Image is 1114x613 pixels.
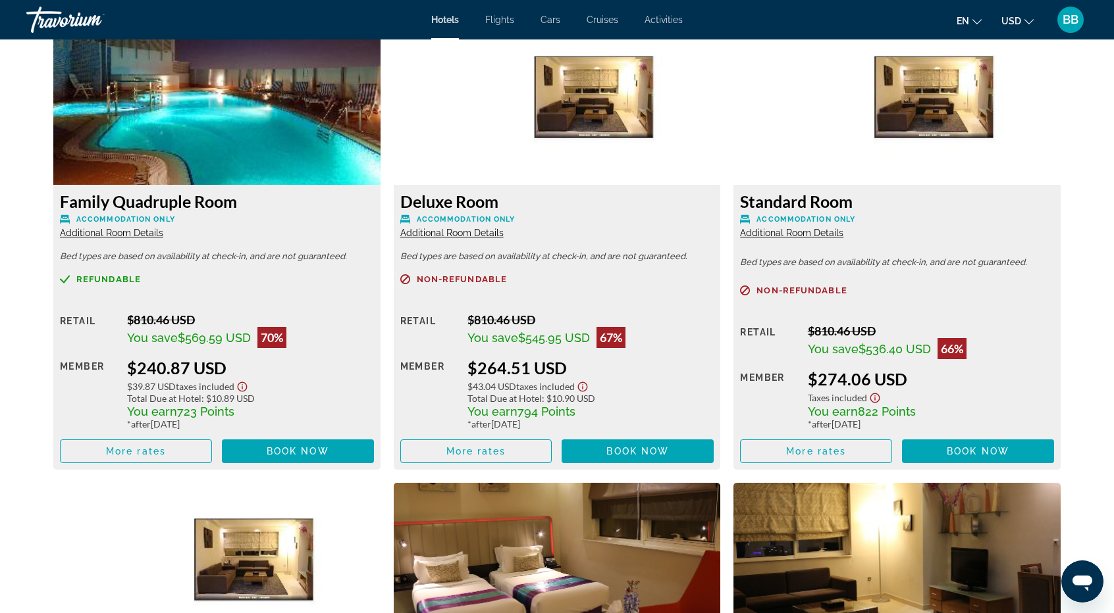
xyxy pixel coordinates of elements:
[222,439,374,463] button: Book now
[740,228,843,238] span: Additional Room Details
[127,331,178,345] span: You save
[127,381,176,392] span: $39.87 USD
[1053,6,1088,34] button: User Menu
[400,358,458,429] div: Member
[467,381,516,392] span: $43.04 USD
[76,275,141,283] span: Refundable
[808,418,1054,429] div: * [DATE]
[812,418,832,429] span: after
[858,405,916,418] span: 822 Points
[471,418,491,429] span: after
[60,191,374,211] h3: Family Quadruple Room
[467,331,518,345] span: You save
[127,393,373,404] div: : $10.89 USD
[178,331,251,345] span: $569.59 USD
[177,405,234,418] span: 723 Points
[957,16,969,26] span: en
[53,20,381,185] img: Family Quadruple Room
[60,358,117,429] div: Member
[606,446,669,456] span: Book now
[60,439,212,463] button: More rates
[867,389,883,404] button: Show Taxes and Fees disclaimer
[733,20,1061,185] img: Standard Room
[740,439,892,463] button: More rates
[400,191,714,211] h3: Deluxe Room
[394,20,721,185] img: Deluxe Room
[257,327,286,348] div: 70%
[756,215,855,224] span: Accommodation Only
[400,439,552,463] button: More rates
[417,275,507,283] span: Non-refundable
[740,191,1054,211] h3: Standard Room
[417,215,516,224] span: Accommodation Only
[467,405,517,418] span: You earn
[60,274,374,284] a: Refundable
[467,393,542,404] span: Total Due at Hotel
[76,215,175,224] span: Accommodation Only
[1061,560,1103,602] iframe: Кнопка запуска окна обмена сообщениями
[859,342,931,356] span: $536.40 USD
[575,378,591,393] button: Show Taxes and Fees disclaimer
[1001,11,1034,30] button: Change currency
[957,11,982,30] button: Change language
[597,327,625,348] div: 67%
[808,342,859,356] span: You save
[485,14,514,25] a: Flights
[518,331,590,345] span: $545.95 USD
[127,358,373,378] div: $240.87 USD
[947,446,1009,456] span: Book now
[587,14,618,25] a: Cruises
[902,439,1054,463] button: Book now
[808,392,867,403] span: Taxes included
[176,381,234,392] span: Taxes included
[808,405,858,418] span: You earn
[431,14,459,25] a: Hotels
[127,418,373,429] div: * [DATE]
[131,418,151,429] span: after
[446,446,506,456] span: More rates
[127,393,201,404] span: Total Due at Hotel
[541,14,560,25] a: Cars
[756,286,847,295] span: Non-refundable
[562,439,714,463] button: Book now
[740,324,797,359] div: Retail
[400,312,458,348] div: Retail
[127,405,177,418] span: You earn
[740,369,797,429] div: Member
[234,378,250,393] button: Show Taxes and Fees disclaimer
[740,258,1054,267] p: Bed types are based on availability at check-in, and are not guaranteed.
[60,228,163,238] span: Additional Room Details
[26,3,158,37] a: Travorium
[786,446,846,456] span: More rates
[400,228,504,238] span: Additional Room Details
[516,381,575,392] span: Taxes included
[267,446,329,456] span: Book now
[808,369,1054,389] div: $274.06 USD
[1001,16,1021,26] span: USD
[1063,13,1078,26] span: BB
[467,358,714,378] div: $264.51 USD
[106,446,166,456] span: More rates
[467,312,714,327] div: $810.46 USD
[517,405,575,418] span: 794 Points
[808,324,1054,338] div: $810.46 USD
[60,252,374,261] p: Bed types are based on availability at check-in, and are not guaranteed.
[400,252,714,261] p: Bed types are based on availability at check-in, and are not guaranteed.
[60,312,117,348] div: Retail
[127,312,373,327] div: $810.46 USD
[467,418,714,429] div: * [DATE]
[467,393,714,404] div: : $10.90 USD
[645,14,683,25] a: Activities
[938,338,967,359] div: 66%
